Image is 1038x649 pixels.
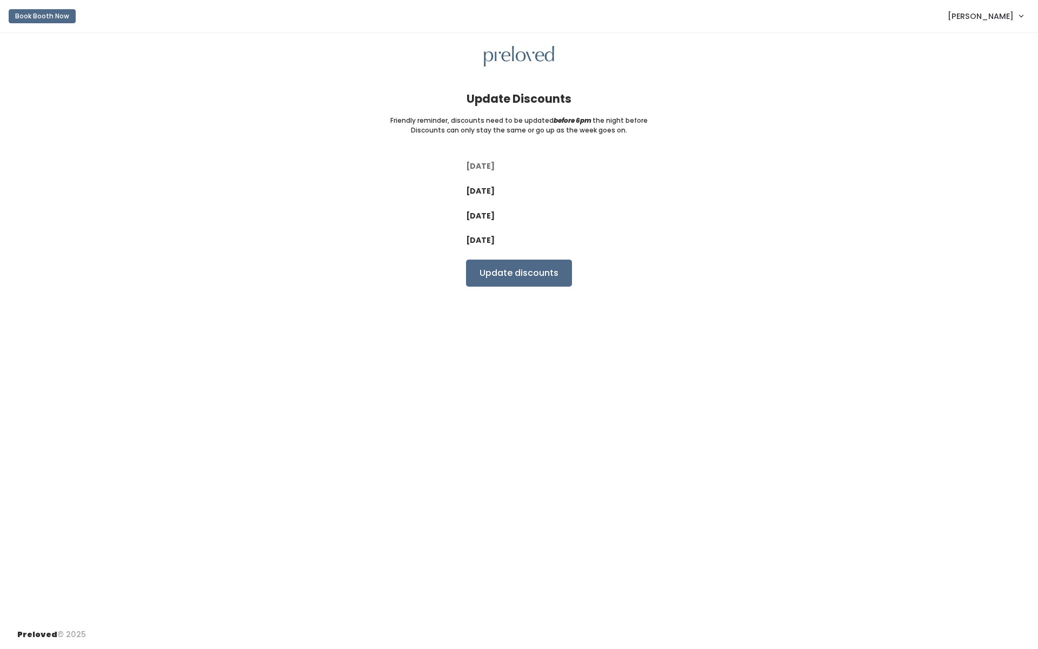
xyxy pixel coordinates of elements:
[466,260,572,287] input: Update discounts
[9,9,76,23] button: Book Booth Now
[17,620,86,640] div: © 2025
[390,116,648,125] small: Friendly reminder, discounts need to be updated the night before
[17,629,57,640] span: Preloved
[411,125,627,135] small: Discounts can only stay the same or go up as the week goes on.
[937,4,1034,28] a: [PERSON_NAME]
[484,46,554,67] img: preloved logo
[9,4,76,28] a: Book Booth Now
[554,116,591,125] i: before 6pm
[466,161,495,172] label: [DATE]
[467,92,571,105] h4: Update Discounts
[466,210,495,222] label: [DATE]
[466,186,495,197] label: [DATE]
[948,10,1014,22] span: [PERSON_NAME]
[466,235,495,246] label: [DATE]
